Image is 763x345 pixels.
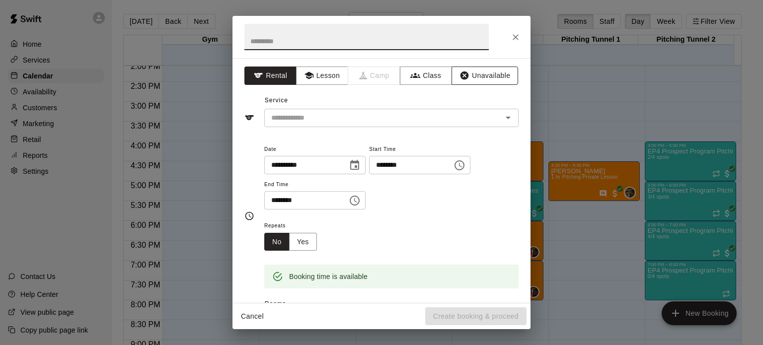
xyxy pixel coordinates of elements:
button: Rental [244,67,297,85]
span: End Time [264,178,366,192]
svg: Timing [244,211,254,221]
button: Remove all [479,299,519,315]
button: Cancel [236,307,268,326]
button: Open [501,111,515,125]
span: Rooms [265,300,286,307]
button: Class [400,67,452,85]
button: No [264,233,290,251]
button: Choose date, selected date is Sep 12, 2025 [345,155,365,175]
div: outlined button group [264,233,317,251]
button: Choose time, selected time is 5:45 PM [345,191,365,210]
button: Yes [289,233,317,251]
button: Lesson [296,67,348,85]
button: Unavailable [452,67,518,85]
button: Add all [448,299,479,315]
span: Service [265,97,288,104]
button: Close [507,28,525,46]
div: Booking time is available [289,268,368,285]
button: Choose time, selected time is 5:15 PM [450,155,469,175]
span: Date [264,143,366,156]
span: Camps can only be created in the Services page [348,67,400,85]
span: Start Time [369,143,470,156]
span: Repeats [264,219,325,233]
svg: Service [244,113,254,123]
